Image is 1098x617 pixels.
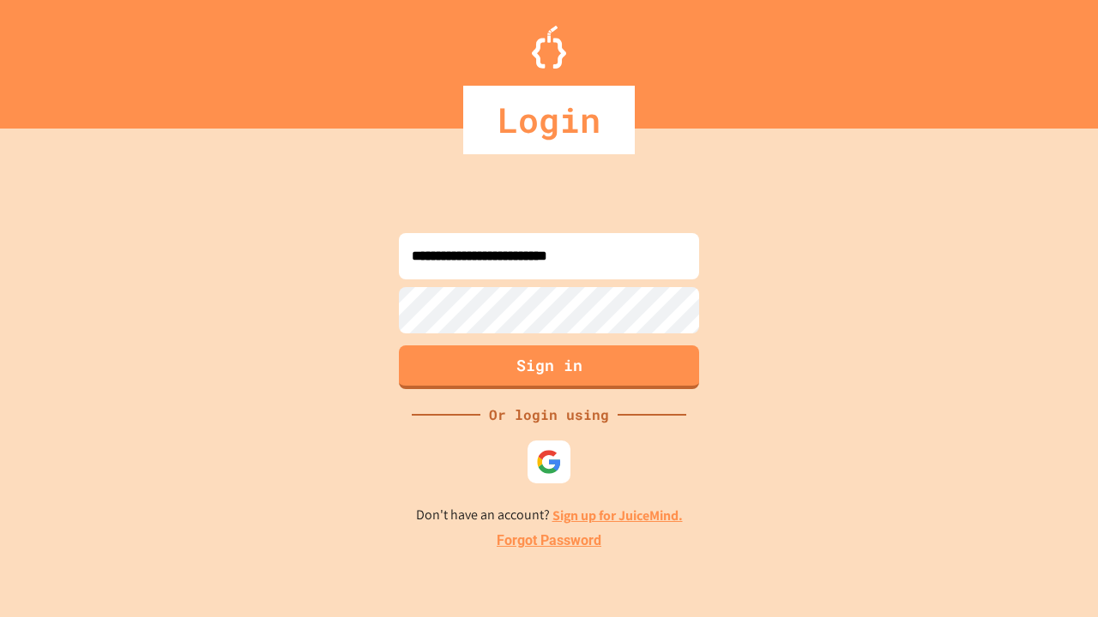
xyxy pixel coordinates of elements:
a: Sign up for JuiceMind. [552,506,683,524]
iframe: chat widget [956,474,1081,547]
iframe: chat widget [1026,548,1081,600]
img: Logo.svg [532,26,566,69]
a: Forgot Password [497,530,601,551]
div: Or login using [480,404,618,425]
button: Sign in [399,345,699,389]
p: Don't have an account? [416,505,683,526]
img: google-icon.svg [536,449,562,475]
div: Login [463,86,635,154]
